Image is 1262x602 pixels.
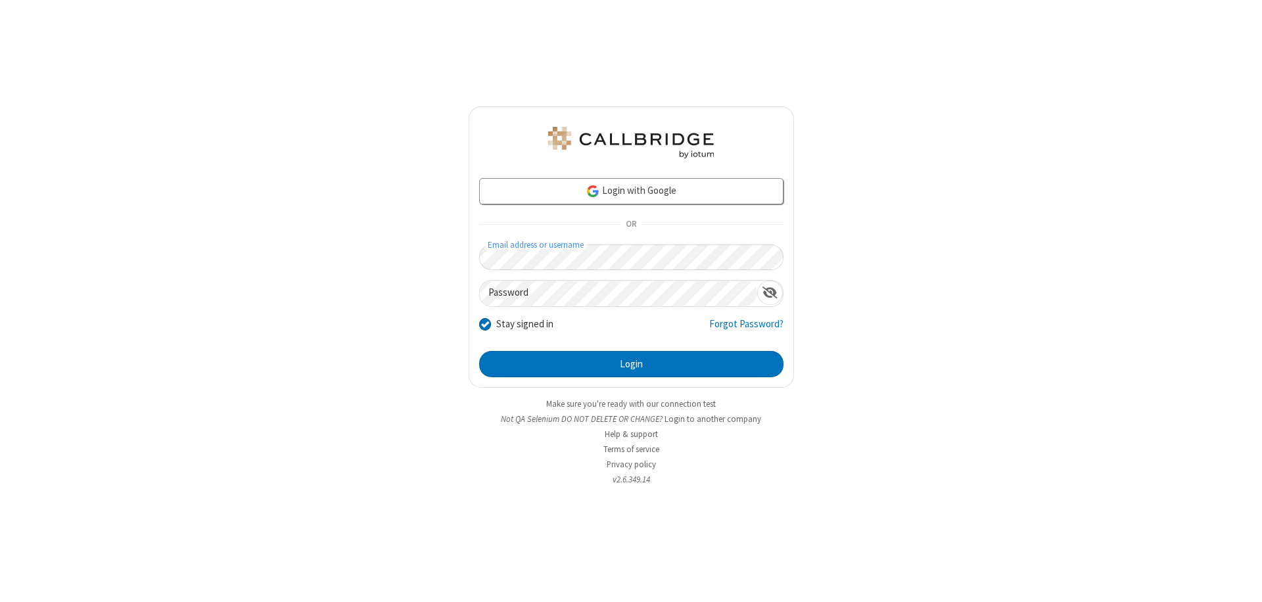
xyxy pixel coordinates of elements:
a: Forgot Password? [709,317,783,342]
img: QA Selenium DO NOT DELETE OR CHANGE [546,127,716,158]
a: Help & support [605,428,658,440]
a: Login with Google [479,178,783,204]
label: Stay signed in [496,317,553,332]
span: OR [620,216,642,234]
a: Terms of service [603,444,659,455]
input: Password [480,281,757,306]
div: Show password [757,281,783,305]
li: v2.6.349.14 [469,473,794,486]
a: Privacy policy [607,459,656,470]
a: Make sure you're ready with our connection test [546,398,716,409]
button: Login [479,351,783,377]
button: Login to another company [665,413,761,425]
input: Email address or username [479,244,783,270]
img: google-icon.png [586,184,600,198]
li: Not QA Selenium DO NOT DELETE OR CHANGE? [469,413,794,425]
